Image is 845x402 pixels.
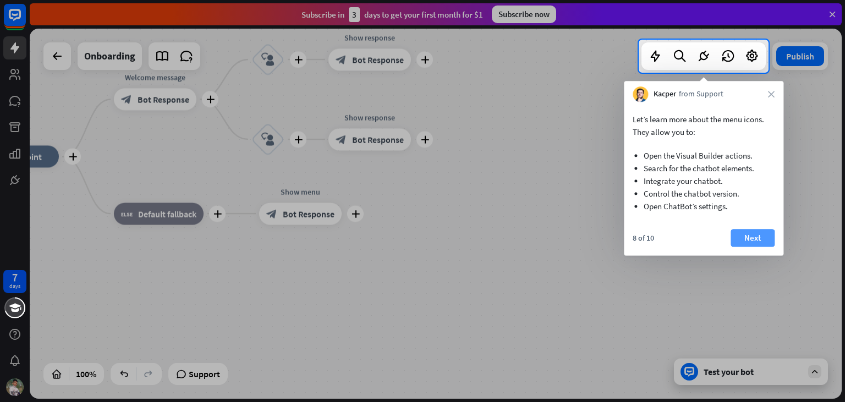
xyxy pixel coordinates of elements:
button: Next [731,229,775,247]
li: Search for the chatbot elements. [644,162,764,175]
span: from Support [679,89,723,100]
li: Open the Visual Builder actions. [644,149,764,162]
p: Let’s learn more about the menu icons. They allow you to: [633,113,775,138]
i: close [768,91,775,97]
li: Open ChatBot’s settings. [644,200,764,213]
li: Integrate your chatbot. [644,175,764,187]
span: Kacper [654,89,676,100]
li: Control the chatbot version. [644,187,764,200]
div: 8 of 10 [633,233,654,243]
button: Open LiveChat chat widget [9,4,42,37]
